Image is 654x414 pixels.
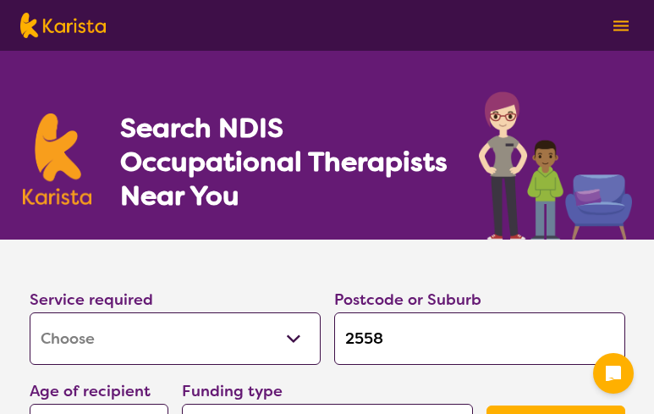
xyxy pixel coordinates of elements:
[334,312,625,365] input: Type
[613,20,629,31] img: menu
[120,111,449,213] h1: Search NDIS Occupational Therapists Near You
[23,113,92,205] img: Karista logo
[20,13,106,38] img: Karista logo
[479,91,632,240] img: occupational-therapy
[182,381,283,401] label: Funding type
[334,290,481,310] label: Postcode or Suburb
[30,290,153,310] label: Service required
[30,381,151,401] label: Age of recipient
